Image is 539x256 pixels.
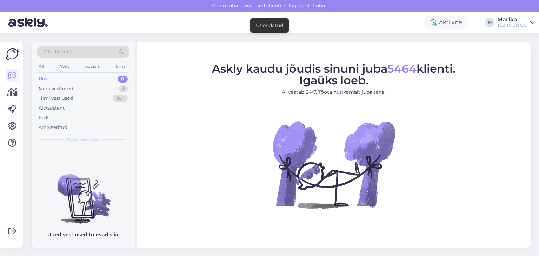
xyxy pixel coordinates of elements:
[6,47,19,61] img: Askly Logo
[39,105,65,112] div: AI Assistent
[212,88,455,96] p: AI vastab 24/7. Tööta nutikamalt juba täna.
[485,18,494,27] div: M
[67,136,100,143] span: Uued vestlused
[32,162,135,225] img: No chats
[212,61,455,87] span: Askly kaudu jõudis sinuni juba klienti. Igaüks loeb.
[37,62,45,71] div: All
[497,17,535,28] a: MarikaTEZ TOUR OÜ
[118,76,128,83] div: 0
[44,48,72,55] span: Otsi kliente
[39,114,49,121] div: Kõik
[84,62,101,71] div: Socials
[497,22,527,28] div: TEZ TOUR OÜ
[114,62,129,71] div: Email
[311,2,327,9] span: Luba
[39,85,73,92] div: Minu vestlused
[387,61,417,75] span: 5464
[47,231,119,238] p: Uued vestlused tulevad siia.
[425,16,468,29] div: Aktiivne
[39,76,48,83] div: Uus
[39,95,73,102] div: Tiimi vestlused
[271,101,397,228] img: No Chat active
[113,95,128,102] div: 99+
[59,62,71,71] div: Web
[119,85,128,92] div: 1
[256,22,283,29] div: Ühendatud
[497,17,527,22] div: Marika
[39,124,67,131] div: Arhiveeritud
